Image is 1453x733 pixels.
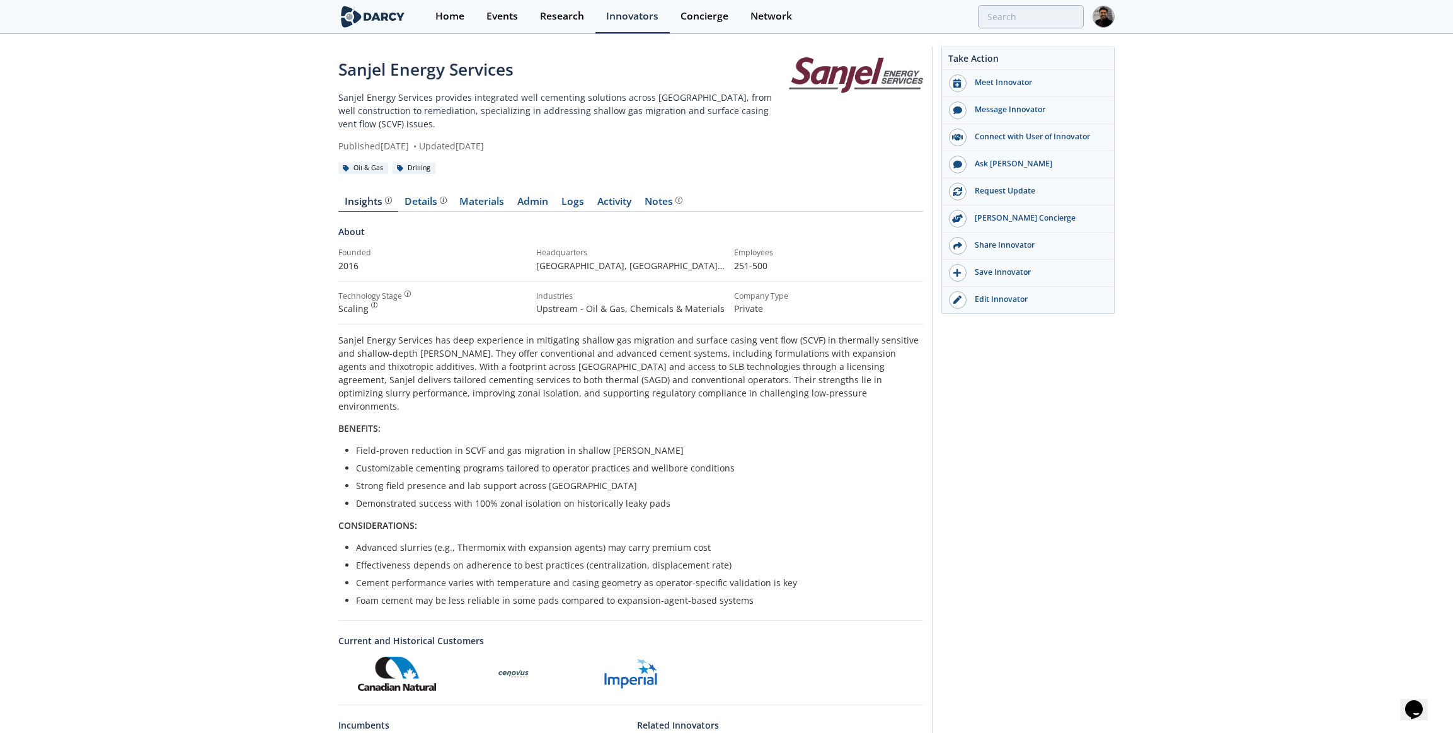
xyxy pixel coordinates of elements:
[338,302,527,315] div: Scaling
[555,197,591,212] a: Logs
[978,5,1084,28] input: Advanced Search
[356,497,914,510] li: Demonstrated success with 100% zonal isolation on historically leaky pads
[338,225,923,247] div: About
[385,197,392,204] img: information.svg
[338,634,923,647] a: Current and Historical Customers
[967,185,1108,197] div: Request Update
[681,11,728,21] div: Concierge
[1093,6,1115,28] img: Profile
[967,240,1108,251] div: Share Innovator
[540,11,584,21] div: Research
[1400,683,1440,720] iframe: chat widget
[734,259,923,272] p: 251-500
[600,656,662,691] img: Imperial Oil Company
[734,291,923,302] div: Company Type
[338,91,789,130] p: Sanjel Energy Services provides integrated well cementing solutions across [GEOGRAPHIC_DATA], fro...
[338,291,402,302] div: Technology Stage
[967,294,1108,305] div: Edit Innovator
[393,163,435,174] div: Drilling
[405,291,411,297] img: information.svg
[405,197,447,207] div: Details
[967,158,1108,170] div: Ask [PERSON_NAME]
[638,719,720,732] a: Related Innovators
[356,558,914,572] li: Effectiveness depends on adherence to best practices (centralization, displacement rate)
[750,11,792,21] div: Network
[356,479,914,492] li: Strong field presence and lab support across [GEOGRAPHIC_DATA]
[398,197,453,212] a: Details
[338,197,398,212] a: Insights
[967,131,1108,142] div: Connect with User of Innovator
[356,444,914,457] li: Field-proven reduction in SCVF and gas migration in shallow [PERSON_NAME]
[338,719,389,732] a: Incumbents
[486,11,518,21] div: Events
[536,259,725,272] p: [GEOGRAPHIC_DATA], [GEOGRAPHIC_DATA] , [GEOGRAPHIC_DATA]
[371,302,378,309] img: information.svg
[967,77,1108,88] div: Meet Innovator
[338,422,381,434] strong: BENEFITS:
[734,303,763,315] span: Private
[440,197,447,204] img: information.svg
[591,197,638,212] a: Activity
[435,11,464,21] div: Home
[942,52,1114,70] div: Take Action
[358,657,436,691] img: Canadian Natural Resources Limited
[536,303,725,315] span: Upstream - Oil & Gas, Chemicals & Materials
[942,260,1114,287] button: Save Innovator
[967,267,1108,278] div: Save Innovator
[338,57,789,82] div: Sanjel Energy Services
[356,594,914,607] li: Foam cement may be less reliable in some pads compared to expansion-agent-based systems
[734,247,923,258] div: Employees
[338,6,407,28] img: logo-wide.svg
[967,212,1108,224] div: [PERSON_NAME] Concierge
[338,139,789,153] div: Published [DATE] Updated [DATE]
[338,247,527,258] div: Founded
[356,541,914,554] li: Advanced slurries (e.g., Thermomix with expansion agents) may carry premium cost
[356,461,914,475] li: Customizable cementing programs tailored to operator practices and wellbore conditions
[645,197,682,207] div: Notes
[638,197,689,212] a: Notes
[338,333,923,413] p: Sanjel Energy Services has deep experience in mitigating shallow gas migration and surface casing...
[942,287,1114,313] a: Edit Innovator
[338,259,527,272] p: 2016
[411,140,419,152] span: •
[345,197,392,207] div: Insights
[967,104,1108,115] div: Message Innovator
[338,519,417,531] strong: CONSIDERATIONS:
[511,197,555,212] a: Admin
[453,197,511,212] a: Materials
[536,291,725,302] div: Industries
[536,247,725,258] div: Headquarters
[338,163,388,174] div: Oil & Gas
[356,576,914,589] li: Cement performance varies with temperature and casing geometry as operator-specific validation is...
[606,11,658,21] div: Innovators
[496,656,531,691] img: Cenovus Energy
[675,197,682,204] img: information.svg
